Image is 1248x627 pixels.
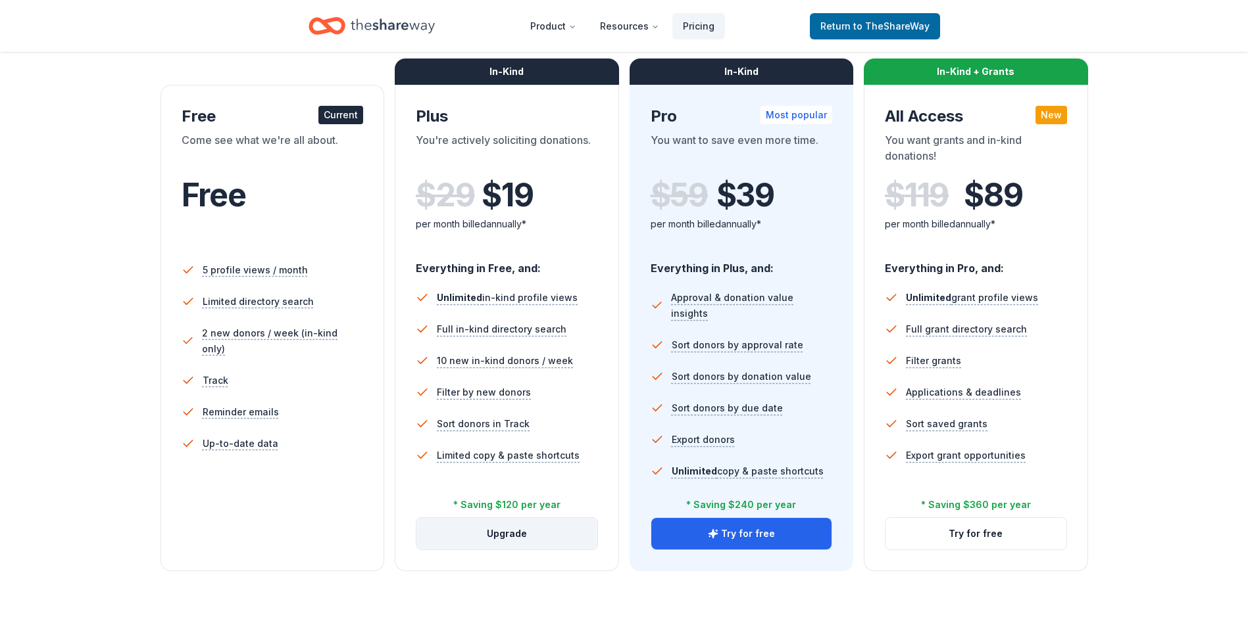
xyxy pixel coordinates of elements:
[437,353,573,369] span: 10 new in-kind donors / week
[886,518,1066,549] button: Try for free
[182,175,246,214] span: Free
[202,325,363,357] span: 2 new donors / week (in-kind only)
[686,497,796,513] div: * Saving $240 per year
[761,106,832,124] div: Most popular
[921,497,1031,513] div: * Saving $360 per year
[906,448,1026,463] span: Export grant opportunities
[203,294,314,310] span: Limited directory search
[416,216,598,232] div: per month billed annually*
[437,416,530,432] span: Sort donors in Track
[203,436,278,452] span: Up-to-date data
[1036,106,1067,124] div: New
[864,58,1088,85] div: In-Kind + Grants
[520,13,587,39] button: Product
[437,292,578,303] span: in-kind profile views
[906,292,951,303] span: Unlimited
[520,11,725,41] nav: Main
[810,13,940,39] a: Returnto TheShareWay
[885,216,1067,232] div: per month billed annually*
[672,369,811,384] span: Sort donors by donation value
[437,321,566,337] span: Full in-kind directory search
[906,416,987,432] span: Sort saved grants
[651,518,832,549] button: Try for free
[906,353,961,369] span: Filter grants
[885,249,1067,277] div: Everything in Pro, and:
[820,18,930,34] span: Return
[672,432,735,448] span: Export donors
[309,11,435,41] a: Home
[651,249,833,277] div: Everything in Plus, and:
[453,497,561,513] div: * Saving $120 per year
[395,58,619,85] div: In-Kind
[630,58,854,85] div: In-Kind
[482,177,533,214] span: $ 19
[651,216,833,232] div: per month billed annually*
[716,177,774,214] span: $ 39
[318,106,363,124] div: Current
[437,448,580,463] span: Limited copy & paste shortcuts
[416,249,598,277] div: Everything in Free, and:
[182,106,364,127] div: Free
[589,13,670,39] button: Resources
[672,13,725,39] a: Pricing
[672,400,783,416] span: Sort donors by due date
[964,177,1022,214] span: $ 89
[885,106,1067,127] div: All Access
[671,290,832,321] span: Approval & donation value insights
[203,373,228,388] span: Track
[906,321,1027,337] span: Full grant directory search
[853,20,930,32] span: to TheShareWay
[672,465,717,476] span: Unlimited
[672,337,803,353] span: Sort donors by approval rate
[416,518,597,549] button: Upgrade
[672,465,824,476] span: copy & paste shortcuts
[885,132,1067,169] div: You want grants and in-kind donations!
[437,292,482,303] span: Unlimited
[203,404,279,420] span: Reminder emails
[203,262,308,278] span: 5 profile views / month
[182,132,364,169] div: Come see what we're all about.
[651,106,833,127] div: Pro
[906,384,1021,400] span: Applications & deadlines
[906,292,1038,303] span: grant profile views
[651,132,833,169] div: You want to save even more time.
[437,384,531,400] span: Filter by new donors
[416,132,598,169] div: You're actively soliciting donations.
[416,106,598,127] div: Plus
